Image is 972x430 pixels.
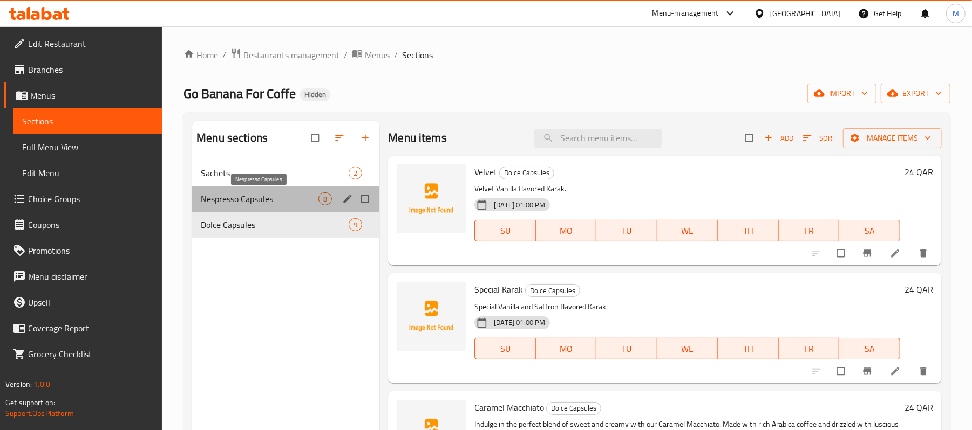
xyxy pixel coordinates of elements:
[546,402,601,415] div: Dolce Capsules
[881,84,950,103] button: export
[4,289,162,315] a: Upsell
[22,167,154,179] span: Edit Menu
[601,223,653,239] span: TU
[344,48,348,61] li: /
[540,223,593,239] span: MO
[28,348,154,360] span: Grocery Checklist
[540,341,593,357] span: MO
[4,315,162,341] a: Coverage Report
[28,192,154,205] span: Choice Groups
[22,141,154,154] span: Full Menu View
[352,48,390,62] a: Menus
[831,361,853,382] span: Select to update
[912,241,937,265] button: delete
[479,223,531,239] span: SU
[843,128,942,148] button: Manage items
[4,31,162,57] a: Edit Restaurant
[13,160,162,186] a: Edit Menu
[474,182,900,196] p: Velvet Vanilla flavored Karak.
[300,88,330,101] div: Hidden
[547,402,601,414] span: Dolce Capsules
[28,37,154,50] span: Edit Restaurant
[201,218,349,231] span: Dolce Capsules
[230,48,339,62] a: Restaurants management
[490,200,549,210] span: [DATE] 01:00 PM
[4,263,162,289] a: Menu disclaimer
[839,220,900,241] button: SA
[596,220,657,241] button: TU
[536,338,597,359] button: MO
[852,131,933,145] span: Manage items
[770,8,841,19] div: [GEOGRAPHIC_DATA]
[328,126,354,150] span: Sort sections
[474,399,544,415] span: Caramel Macchiato
[394,48,398,61] li: /
[844,341,896,357] span: SA
[365,48,390,61] span: Menus
[855,359,881,383] button: Branch-specific-item
[839,338,900,359] button: SA
[28,218,154,231] span: Coupons
[722,223,774,239] span: TH
[28,296,154,309] span: Upsell
[4,186,162,212] a: Choice Groups
[479,341,531,357] span: SU
[779,220,840,241] button: FR
[183,48,218,61] a: Home
[30,89,154,102] span: Menus
[490,317,549,328] span: [DATE] 01:00 PM
[807,84,876,103] button: import
[222,48,226,61] li: /
[192,212,379,238] div: Dolce Capsules9
[596,338,657,359] button: TU
[13,134,162,160] a: Full Menu View
[474,220,535,241] button: SU
[201,192,318,205] span: Nespresso Capsules
[402,48,433,61] span: Sections
[4,82,162,108] a: Menus
[5,406,74,420] a: Support.OpsPlatform
[534,129,662,148] input: search
[905,282,933,297] h6: 24 QAR
[657,220,718,241] button: WE
[526,285,580,297] span: Dolce Capsules
[4,341,162,367] a: Grocery Checklist
[718,220,779,241] button: TH
[4,57,162,82] a: Branches
[33,377,50,391] span: 1.0.0
[4,212,162,238] a: Coupons
[718,338,779,359] button: TH
[349,218,362,231] div: items
[536,220,597,241] button: MO
[4,238,162,263] a: Promotions
[905,164,933,179] h6: 24 QAR
[397,164,466,233] img: Velvet
[201,167,349,179] div: Sachets
[762,130,796,147] button: Add
[243,48,339,61] span: Restaurants management
[28,322,154,335] span: Coverage Report
[474,281,523,297] span: Special Karak
[831,243,853,263] span: Select to update
[388,130,447,146] h2: Menu items
[349,220,362,230] span: 9
[912,359,937,383] button: delete
[657,338,718,359] button: WE
[354,126,379,150] button: Add section
[844,223,896,239] span: SA
[300,90,330,99] span: Hidden
[764,132,793,144] span: Add
[953,8,959,19] span: M
[22,115,154,128] span: Sections
[652,7,719,20] div: Menu-management
[349,168,362,178] span: 2
[318,192,332,205] div: items
[196,130,268,146] h2: Menu sections
[890,366,903,377] a: Edit menu item
[474,300,900,314] p: Special Vanilla and Saffron flavored Karak.
[13,108,162,134] a: Sections
[28,63,154,76] span: Branches
[662,223,714,239] span: WE
[783,223,835,239] span: FR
